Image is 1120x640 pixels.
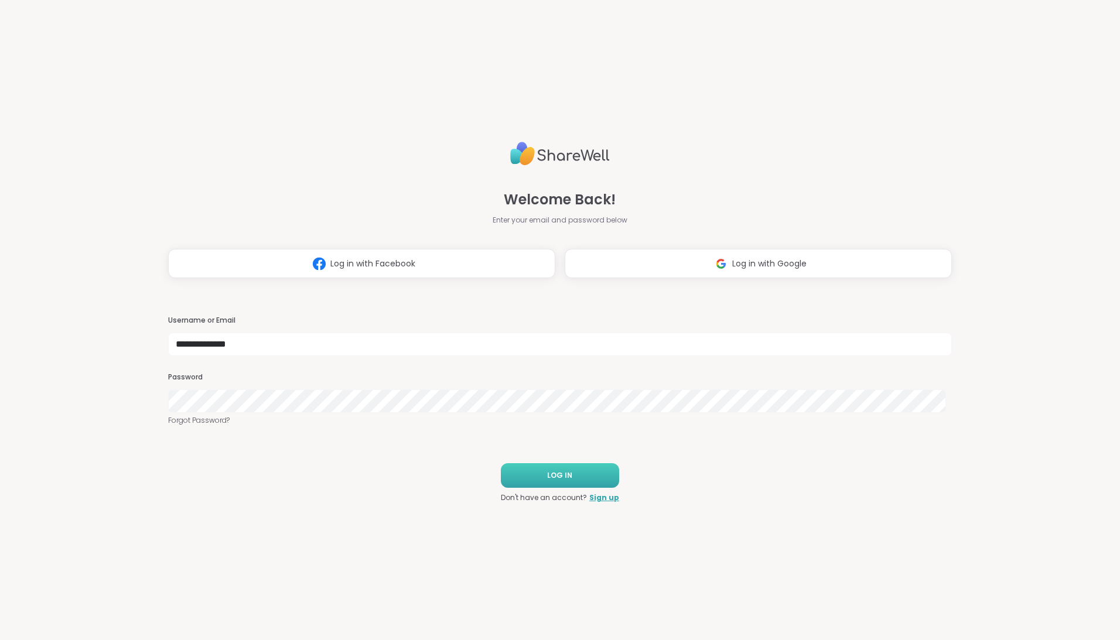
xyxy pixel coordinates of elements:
img: ShareWell Logomark [710,253,732,275]
button: Log in with Facebook [168,249,555,278]
span: Don't have an account? [501,492,587,503]
span: Log in with Google [732,258,807,270]
button: Log in with Google [565,249,952,278]
img: ShareWell Logo [510,137,610,170]
span: Enter your email and password below [493,215,627,225]
span: Welcome Back! [504,189,616,210]
button: LOG IN [501,463,619,488]
h3: Username or Email [168,316,952,326]
span: LOG IN [547,470,572,481]
h3: Password [168,372,952,382]
a: Sign up [589,492,619,503]
span: Log in with Facebook [330,258,415,270]
img: ShareWell Logomark [308,253,330,275]
a: Forgot Password? [168,415,952,426]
